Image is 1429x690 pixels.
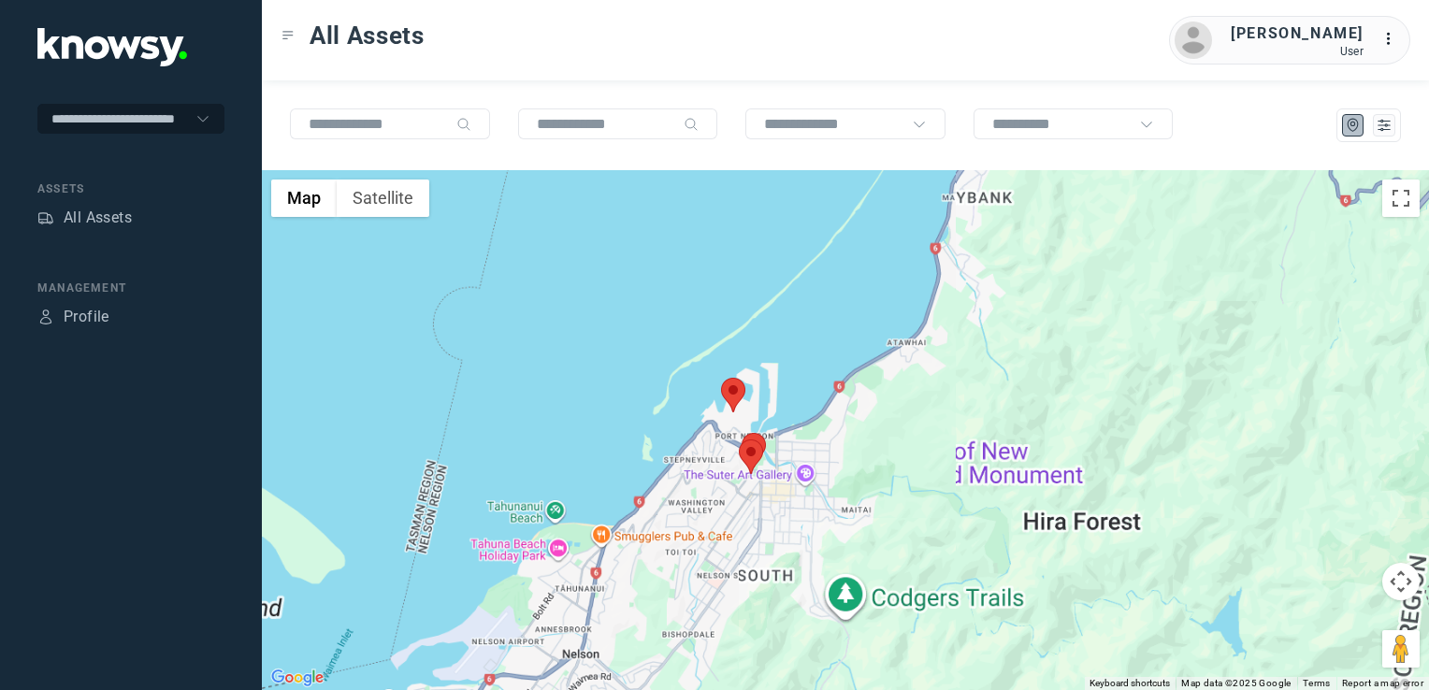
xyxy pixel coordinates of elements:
[1382,28,1405,53] div: :
[1382,563,1420,600] button: Map camera controls
[64,207,132,229] div: All Assets
[37,28,187,66] img: Application Logo
[1342,678,1423,688] a: Report a map error
[1376,117,1393,134] div: List
[1382,28,1405,50] div: :
[1345,117,1362,134] div: Map
[1175,22,1212,59] img: avatar.png
[684,117,699,132] div: Search
[37,209,54,226] div: Assets
[1382,630,1420,668] button: Drag Pegman onto the map to open Street View
[37,309,54,325] div: Profile
[337,180,429,217] button: Show satellite imagery
[456,117,471,132] div: Search
[1231,22,1364,45] div: [PERSON_NAME]
[37,207,132,229] a: AssetsAll Assets
[1231,45,1364,58] div: User
[37,180,224,197] div: Assets
[1383,32,1402,46] tspan: ...
[1303,678,1331,688] a: Terms (opens in new tab)
[310,19,425,52] span: All Assets
[1090,677,1170,690] button: Keyboard shortcuts
[1181,678,1291,688] span: Map data ©2025 Google
[64,306,109,328] div: Profile
[267,666,328,690] img: Google
[267,666,328,690] a: Open this area in Google Maps (opens a new window)
[1382,180,1420,217] button: Toggle fullscreen view
[281,29,295,42] div: Toggle Menu
[37,280,224,296] div: Management
[37,306,109,328] a: ProfileProfile
[271,180,337,217] button: Show street map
